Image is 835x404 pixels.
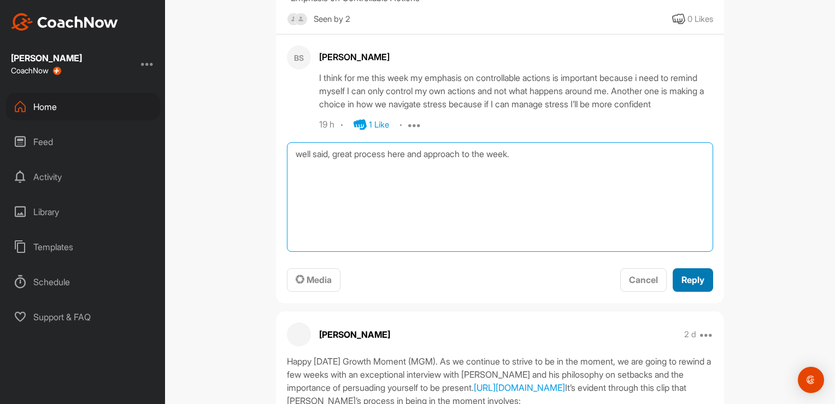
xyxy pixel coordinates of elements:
button: Reply [673,268,713,292]
div: I think for me this week my emphasis on controllable actions is important because i need to remin... [319,71,713,111]
button: Cancel [620,268,667,292]
div: Home [6,93,160,120]
div: CoachNow [11,66,61,75]
div: [PERSON_NAME] [319,50,713,64]
div: [PERSON_NAME] [11,54,82,62]
a: [URL][DOMAIN_NAME] [474,382,565,393]
div: 0 Likes [687,13,713,26]
div: Library [6,198,160,226]
img: square_default-ef6cabf814de5a2bf16c804365e32c732080f9872bdf737d349900a9daf73cf9.png [294,13,308,26]
div: Templates [6,233,160,261]
div: Feed [6,128,160,155]
img: CoachNow [11,13,118,31]
span: Media [296,274,332,285]
div: Seen by 2 [314,13,350,26]
div: Open Intercom Messenger [798,367,824,393]
textarea: well said, great process here and approach to the week. [287,142,713,252]
button: Media [287,268,340,292]
p: 2 d [684,329,696,340]
div: 19 h [319,119,334,130]
p: [PERSON_NAME] [319,328,390,341]
div: Activity [6,163,160,191]
div: 1 Like [369,119,389,131]
div: BS [287,45,311,70]
span: Cancel [629,274,658,285]
div: Schedule [6,268,160,296]
div: Support & FAQ [6,303,160,331]
span: Reply [681,274,704,285]
img: square_default-ef6cabf814de5a2bf16c804365e32c732080f9872bdf737d349900a9daf73cf9.png [287,13,301,26]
